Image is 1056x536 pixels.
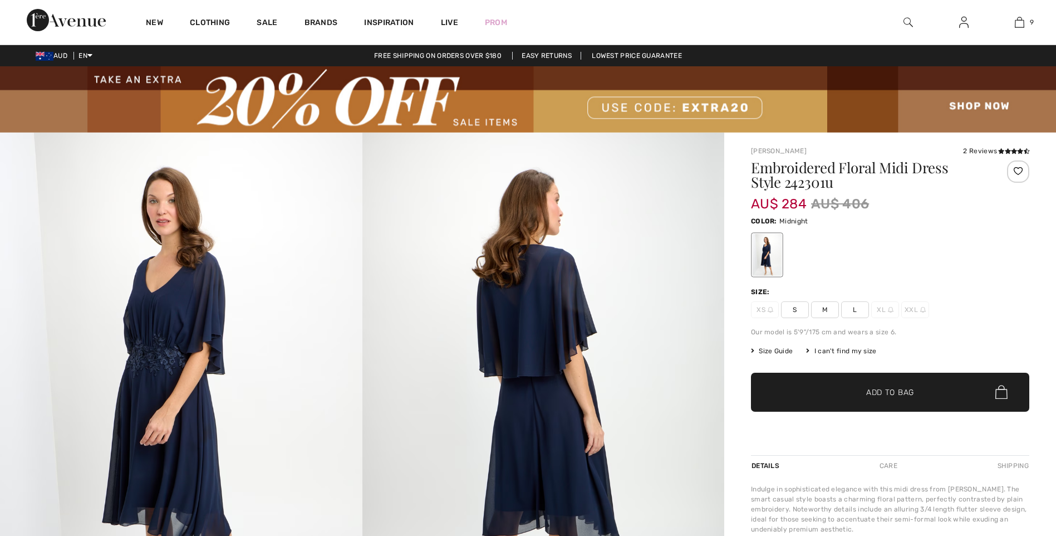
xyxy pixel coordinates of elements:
span: AUD [36,52,72,60]
a: Lowest Price Guarantee [583,52,691,60]
span: AU$ 284 [751,185,807,212]
div: 2 Reviews [963,146,1029,156]
img: ring-m.svg [888,307,893,313]
span: AU$ 406 [811,194,869,214]
iframe: Opens a widget where you can find more information [985,452,1045,480]
img: ring-m.svg [768,307,773,313]
div: I can't find my size [806,346,876,356]
span: XL [871,301,899,318]
h1: Embroidered Floral Midi Dress Style 242301u [751,160,983,189]
span: Color: [751,217,777,225]
button: Add to Bag [751,373,1029,412]
span: XXL [901,301,929,318]
span: EN [78,52,92,60]
div: Details [751,456,782,476]
a: New [146,18,163,30]
img: Bag.svg [995,385,1008,399]
span: 9 [1030,17,1034,27]
a: Prom [485,17,507,28]
span: XS [751,301,779,318]
a: Live [441,17,458,28]
a: Clothing [190,18,230,30]
img: Australian Dollar [36,52,53,61]
img: 1ère Avenue [27,9,106,31]
span: Midnight [779,217,808,225]
span: M [811,301,839,318]
span: S [781,301,809,318]
div: Care [870,456,907,476]
span: L [841,301,869,318]
a: 9 [992,16,1047,29]
div: Midnight [753,234,782,276]
a: Brands [304,18,338,30]
a: [PERSON_NAME] [751,147,807,155]
div: Indulge in sophisticated elegance with this midi dress from [PERSON_NAME]. The smart casual style... [751,484,1029,534]
span: Size Guide [751,346,793,356]
span: Inspiration [364,18,414,30]
a: Easy Returns [512,52,581,60]
a: Sale [257,18,277,30]
div: Size: [751,287,772,297]
img: search the website [903,16,913,29]
span: Add to Bag [866,386,914,398]
a: Sign In [950,16,978,30]
div: Our model is 5'9"/175 cm and wears a size 6. [751,327,1029,337]
img: My Info [959,16,969,29]
img: My Bag [1015,16,1024,29]
a: Free shipping on orders over $180 [365,52,510,60]
img: ring-m.svg [920,307,926,313]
